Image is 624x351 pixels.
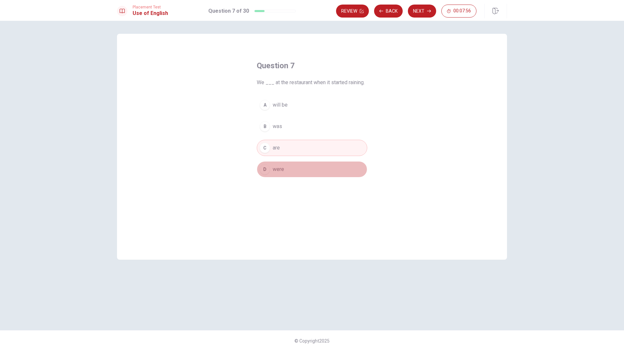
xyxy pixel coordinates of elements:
button: Care [257,140,367,156]
div: A [260,100,270,110]
button: Review [336,5,369,18]
span: was [273,123,282,130]
h1: Use of English [133,9,168,17]
div: C [260,143,270,153]
span: Placement Test [133,5,168,9]
h4: Question 7 [257,60,367,71]
span: will be [273,101,288,109]
span: We ___ at the restaurant when it started raining. [257,79,367,86]
button: Dwere [257,161,367,177]
span: 00:07:56 [453,8,471,14]
button: 00:07:56 [441,5,476,18]
button: Back [374,5,403,18]
h1: Question 7 of 30 [208,7,249,15]
div: D [260,164,270,175]
button: Bwas [257,118,367,135]
button: Next [408,5,436,18]
span: are [273,144,280,152]
span: © Copyright 2025 [294,338,330,344]
span: were [273,165,284,173]
button: Awill be [257,97,367,113]
div: B [260,121,270,132]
